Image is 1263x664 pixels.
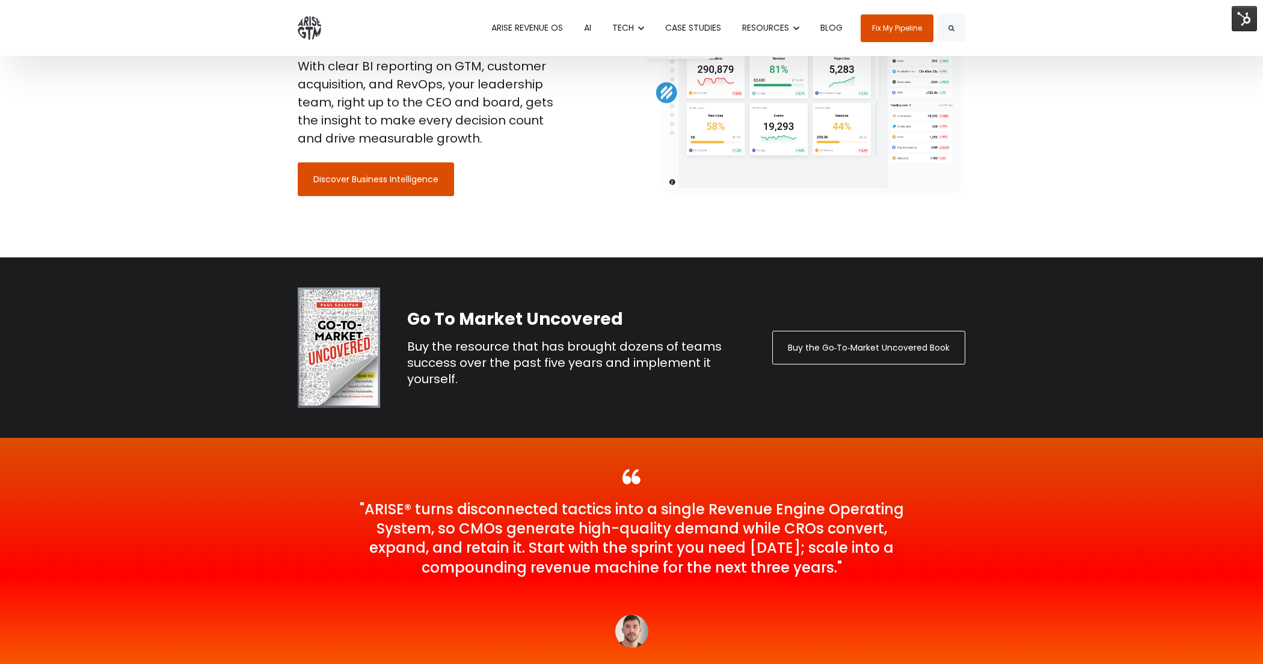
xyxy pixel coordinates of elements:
h2: Go To Market Uncovered [407,308,737,331]
span: RESOURCES [742,22,789,34]
p: You can’t afford blind spots at the finish line. With clear BI reporting on GTM, customer acquisi... [298,39,565,147]
a: Discover Business Intelligence [298,162,454,196]
a: Buy the Go‑To‑Market Uncovered Book [772,331,965,364]
h3: "ARISE® turns disconnected tactics into a single Revenue Engine Operating System, so CMOs generat... [355,500,908,578]
img: HubSpot Tools Menu Toggle [1232,6,1257,31]
img: Paul Sullivan - BIAS (1) small [615,615,648,648]
a: Fix My Pipeline [861,14,933,42]
p: Buy the resource that has brought dozens of teams success over the past five years and implement ... [407,339,737,387]
img: FireShot Capture 533 - - [298,287,380,408]
span: TECH [612,22,634,34]
img: ARISE GTM logo grey [298,16,321,40]
button: Search [938,14,965,42]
